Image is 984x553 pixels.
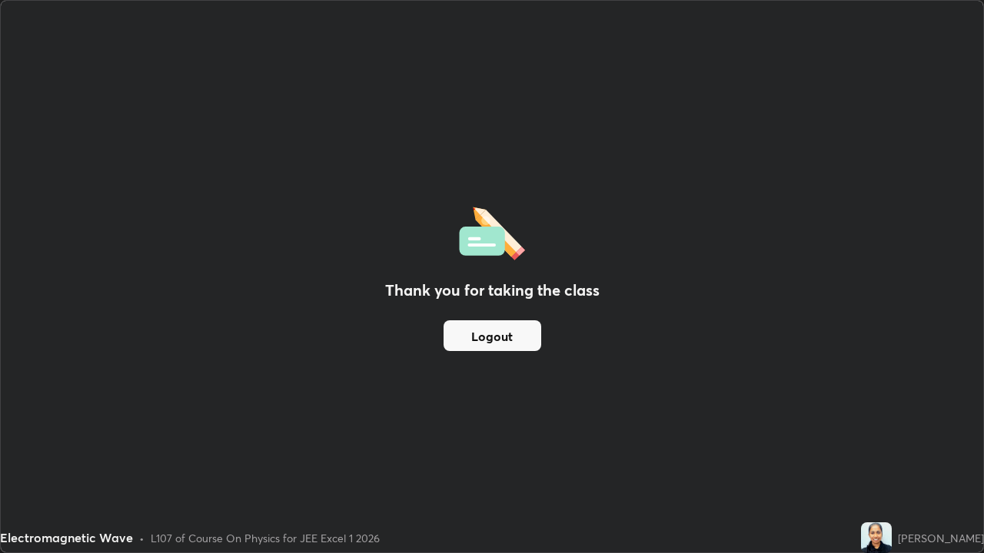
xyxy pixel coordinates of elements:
h2: Thank you for taking the class [385,279,600,302]
img: offlineFeedback.1438e8b3.svg [459,202,525,260]
div: [PERSON_NAME] [898,530,984,546]
img: 515b3ccb7c094b98a4c123f1fd1a1405.jpg [861,522,892,553]
button: Logout [444,320,541,351]
div: L107 of Course On Physics for JEE Excel 1 2026 [151,530,380,546]
div: • [139,530,145,546]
